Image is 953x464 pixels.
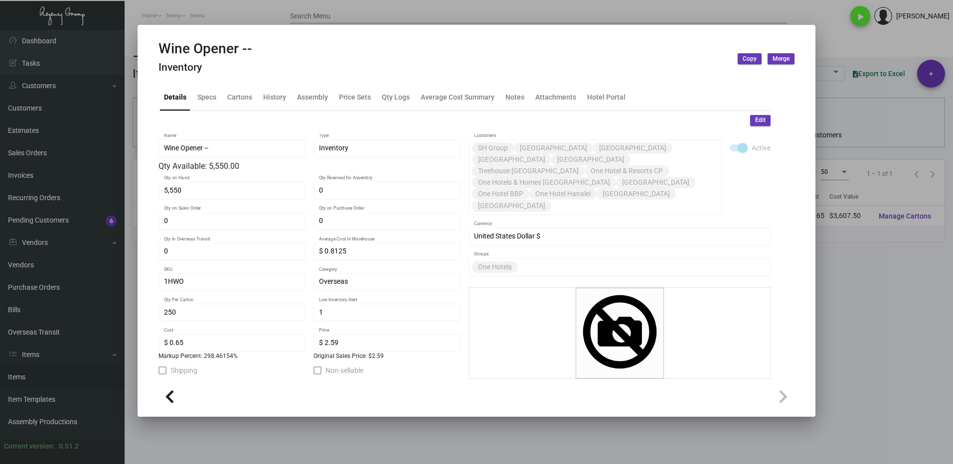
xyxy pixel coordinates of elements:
div: Details [164,92,186,102]
mat-chip: One Hotel BBP [472,188,529,200]
mat-chip: Treehouse [GEOGRAPHIC_DATA] [472,165,585,177]
mat-chip: One Hotel & Resorts CP [585,165,669,177]
input: Add new.. [520,263,766,271]
div: Price Sets [339,92,371,102]
span: Merge [773,55,790,63]
div: 0.51.2 [59,441,79,452]
span: Copy [743,55,757,63]
div: Qty Available: 5,550.00 [159,160,461,172]
span: Active [752,142,771,154]
div: Qty Logs [382,92,410,102]
h4: Inventory [159,61,252,74]
mat-chip: One Hotel Hanalei [529,188,597,200]
button: Merge [768,53,794,64]
h2: Wine Opener -- [159,40,252,57]
div: History [263,92,286,102]
div: Specs [197,92,216,102]
div: Notes [505,92,524,102]
mat-chip: [GEOGRAPHIC_DATA] [551,154,631,165]
div: Cartons [227,92,252,102]
div: Average Cost Summary [421,92,494,102]
mat-chip: One Hotels [472,261,518,273]
mat-chip: [GEOGRAPHIC_DATA] [593,142,672,154]
span: Edit [755,116,766,124]
mat-chip: [GEOGRAPHIC_DATA] [597,188,676,200]
span: Shipping [170,364,197,376]
div: Assembly [297,92,328,102]
mat-chip: [GEOGRAPHIC_DATA] [616,177,695,188]
mat-chip: [GEOGRAPHIC_DATA] [472,200,551,212]
div: Current version: [4,441,55,452]
div: Attachments [535,92,576,102]
mat-chip: [GEOGRAPHIC_DATA] [514,142,593,154]
div: Hotel Portal [587,92,626,102]
mat-chip: SH Group [472,142,514,154]
button: Copy [738,53,762,64]
span: Non-sellable [325,364,363,376]
mat-chip: One Hotels & Homes [GEOGRAPHIC_DATA] [472,177,616,188]
input: Add new.. [553,202,717,210]
mat-chip: [GEOGRAPHIC_DATA] [472,154,551,165]
button: Edit [750,115,771,126]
